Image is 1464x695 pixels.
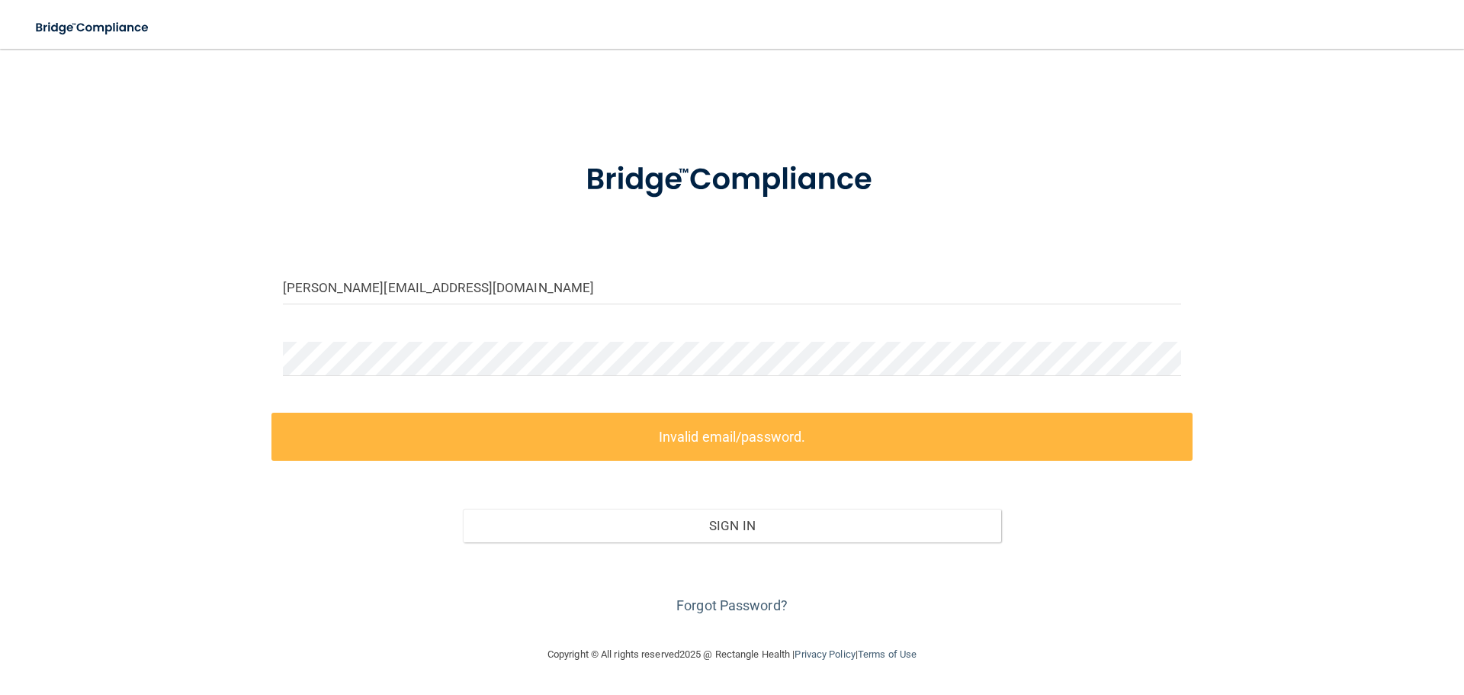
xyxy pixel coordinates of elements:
[676,597,788,613] a: Forgot Password?
[454,630,1010,679] div: Copyright © All rights reserved 2025 @ Rectangle Health | |
[795,648,855,660] a: Privacy Policy
[858,648,917,660] a: Terms of Use
[271,413,1193,461] label: Invalid email/password.
[463,509,1002,542] button: Sign In
[554,140,910,220] img: bridge_compliance_login_screen.278c3ca4.svg
[283,270,1181,304] input: Email
[23,12,163,43] img: bridge_compliance_login_screen.278c3ca4.svg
